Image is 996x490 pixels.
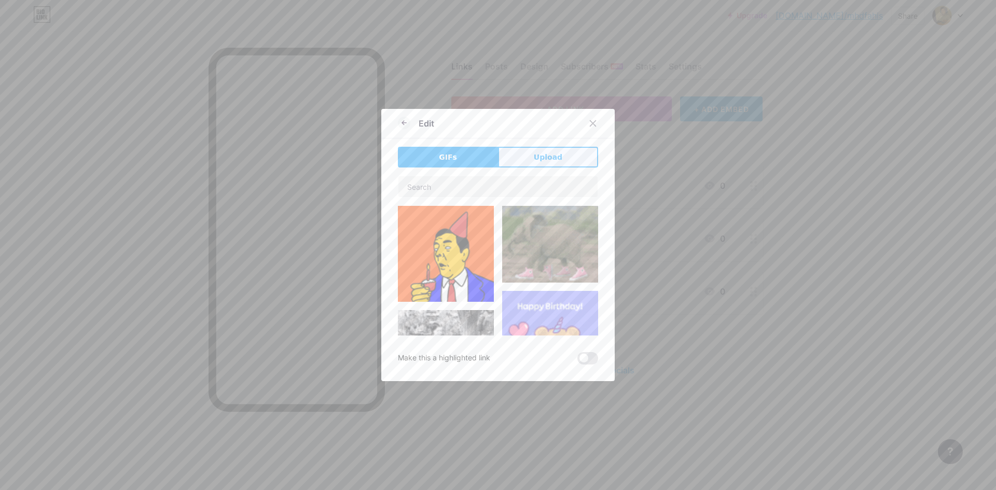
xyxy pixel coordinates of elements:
button: GIFs [398,147,498,167]
span: Upload [534,152,562,163]
div: Make this a highlighted link [398,352,490,365]
img: Gihpy [502,291,598,387]
img: Gihpy [398,206,494,302]
div: Edit [419,117,434,130]
button: Upload [498,147,598,167]
span: GIFs [439,152,457,163]
img: Gihpy [502,206,598,283]
img: Gihpy [398,310,494,410]
input: Search [398,176,598,197]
